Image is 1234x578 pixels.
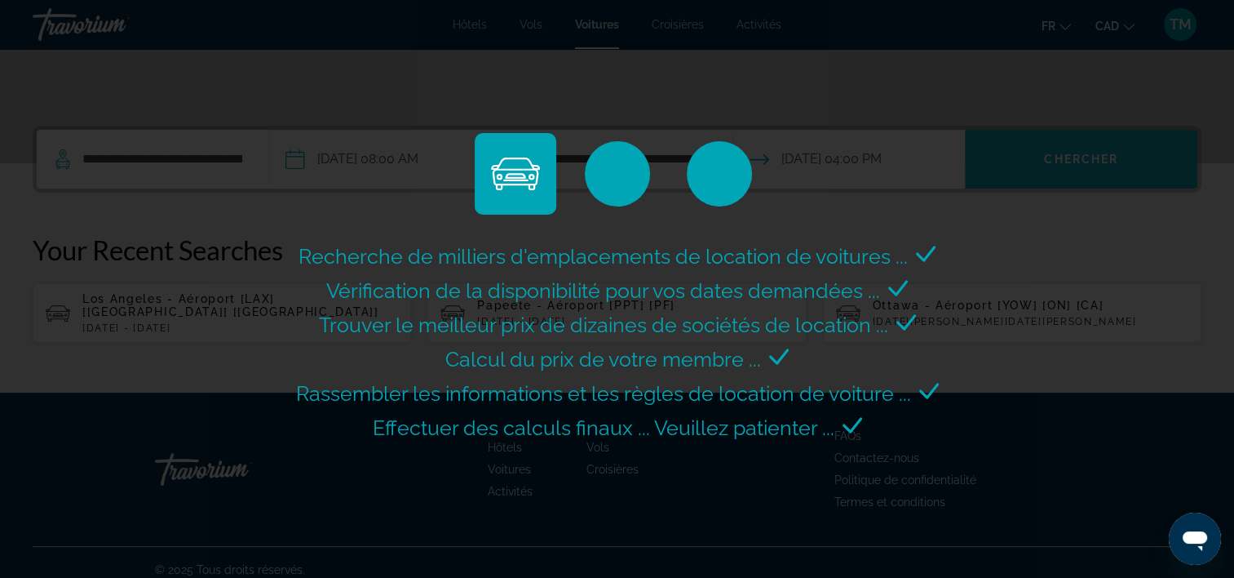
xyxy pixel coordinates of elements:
span: Recherche de milliers d'emplacements de location de voitures ... [299,244,908,269]
span: Vérification de la disponibilité pour vos dates demandées ... [326,278,880,303]
span: Rassembler les informations et les règles de location de voiture ... [296,381,911,406]
span: Trouver le meilleur prix de dizaines de sociétés de location ... [319,313,888,337]
span: Calcul du prix de votre membre ... [445,347,761,371]
span: Effectuer des calculs finaux ... Veuillez patienter ... [373,416,834,440]
iframe: Bouton de lancement de la fenêtre de messagerie [1169,513,1221,565]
